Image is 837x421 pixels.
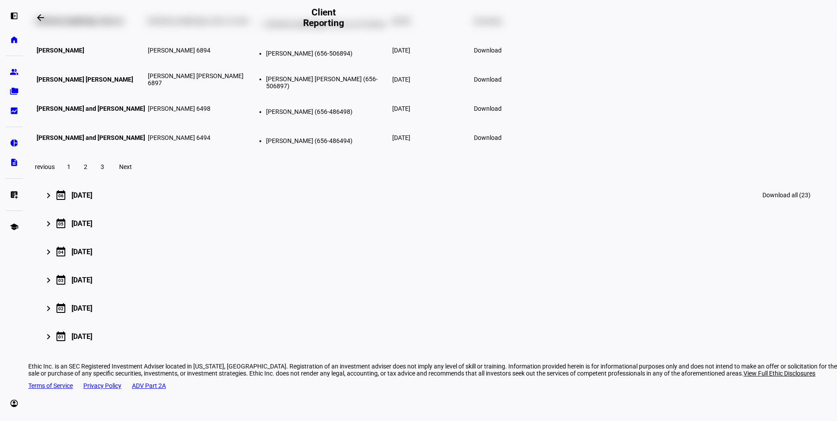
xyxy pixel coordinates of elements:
eth-mat-symbol: bid_landscape [10,106,19,115]
span: Download all (23) [762,192,811,199]
mat-icon: keyboard_arrow_right [43,331,54,342]
a: Privacy Policy [83,382,121,389]
mat-icon: calendar_today [56,218,66,229]
div: 06 [58,193,64,198]
span: View Full Ethic Disclosures [743,370,815,377]
span: Download [474,134,502,141]
li: [PERSON_NAME] (656-486498) [266,108,390,115]
eth-mat-symbol: school [10,222,19,231]
a: Download [469,71,507,88]
span: 1 [67,163,71,170]
td: [DATE] [392,65,449,94]
a: Download [469,41,507,59]
span: [PERSON_NAME] [37,47,84,54]
eth-mat-symbol: folder_copy [10,87,19,96]
span: [PERSON_NAME] 6494 [148,134,210,141]
mat-icon: calendar_today [56,303,66,313]
td: [DATE] [392,94,449,123]
span: Download [474,47,502,54]
div: Ethic Inc. is an SEC Registered Investment Adviser located in [US_STATE], [GEOGRAPHIC_DATA]. Regi... [28,363,837,377]
mat-icon: calendar_today [56,331,66,342]
eth-mat-symbol: description [10,158,19,167]
div: [DATE] [71,248,92,256]
div: 05 [58,222,64,226]
mat-icon: keyboard_arrow_right [43,303,54,314]
div: 01 [58,335,64,339]
span: Next [119,163,132,170]
span: 3 [101,163,104,170]
mat-expansion-panel-header: 03[DATE] [35,266,830,294]
eth-mat-symbol: pie_chart [10,139,19,147]
eth-mat-symbol: left_panel_open [10,11,19,20]
a: group [5,63,23,81]
a: Download [469,129,507,147]
mat-icon: calendar_today [56,190,66,200]
eth-mat-symbol: account_circle [10,399,19,408]
a: description [5,154,23,171]
div: [DATE] [71,276,92,284]
mat-icon: calendar_today [56,274,66,285]
a: ADV Part 2A [132,382,166,389]
span: [PERSON_NAME] and [PERSON_NAME] [37,105,145,112]
a: home [5,31,23,49]
mat-icon: keyboard_arrow_right [43,190,54,201]
span: Previous [31,163,55,170]
div: [DATE] [71,332,92,341]
div: [DATE] [71,219,92,228]
div: [DATE] [71,191,92,199]
li: [PERSON_NAME] [PERSON_NAME] (656-506897) [266,75,390,90]
mat-expansion-panel-header: 05[DATE] [35,209,830,237]
a: bid_landscape [5,102,23,120]
div: 04 [58,250,64,255]
mat-icon: arrow_backwards [35,12,46,23]
span: [PERSON_NAME] [PERSON_NAME] [37,76,133,83]
mat-icon: keyboard_arrow_right [43,275,54,286]
a: Download all (23) [757,184,816,206]
span: [PERSON_NAME] 6498 [148,105,210,112]
a: pie_chart [5,134,23,152]
div: [DATE] [71,304,92,312]
span: [PERSON_NAME] 6894 [148,47,210,54]
li: [PERSON_NAME] (656-506894) [266,50,390,57]
button: Next [111,158,139,176]
eth-mat-symbol: list_alt_add [10,190,19,199]
td: [DATE] [392,36,449,64]
mat-icon: keyboard_arrow_right [43,247,54,257]
span: Download [474,105,502,112]
td: [DATE] [392,124,449,152]
mat-expansion-panel-header: 06[DATE]Download all (23) [35,181,830,209]
mat-expansion-panel-header: 04[DATE] [35,237,830,266]
div: 02 [58,306,64,311]
button: 3 [94,158,110,176]
button: Previous [26,158,60,176]
mat-expansion-panel-header: 02[DATE] [35,294,830,322]
span: [PERSON_NAME] and [PERSON_NAME] [37,134,145,141]
eth-mat-symbol: home [10,35,19,44]
mat-expansion-panel-header: 01[DATE] [35,322,830,350]
span: [PERSON_NAME] [PERSON_NAME] 6897 [148,72,244,86]
span: Download [474,76,502,83]
h2: Client Reporting [297,7,350,28]
mat-icon: keyboard_arrow_right [43,218,54,229]
div: 03 [58,278,64,283]
li: [PERSON_NAME] (656-486494) [266,137,390,144]
a: Terms of Service [28,382,73,389]
a: folder_copy [5,83,23,100]
eth-mat-symbol: group [10,68,19,76]
button: 1 [61,158,77,176]
a: Download [469,100,507,117]
mat-icon: calendar_today [56,246,66,257]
